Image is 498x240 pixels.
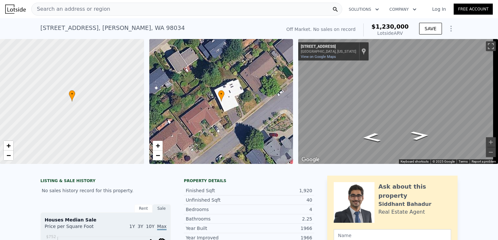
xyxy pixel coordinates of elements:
[32,5,110,13] span: Search an address or region
[286,26,356,33] div: Off Market. No sales on record
[249,225,312,232] div: 1966
[372,23,409,30] span: $1,230,000
[218,90,225,101] div: •
[249,216,312,222] div: 2.25
[129,224,135,229] span: 1Y
[486,147,496,157] button: Zoom out
[218,91,225,97] span: •
[298,39,498,164] div: Map
[7,151,11,159] span: −
[186,216,249,222] div: Bathrooms
[378,208,425,216] div: Real Estate Agent
[186,187,249,194] div: Finished Sqft
[298,39,498,164] div: Street View
[432,160,455,163] span: © 2025 Google
[301,49,356,54] div: [GEOGRAPHIC_DATA], [US_STATE]
[7,141,11,150] span: +
[155,141,160,150] span: +
[459,160,468,163] a: Terms (opens in new tab)
[186,197,249,203] div: Unfinished Sqft
[40,185,171,196] div: No sales history record for this property.
[153,204,171,213] div: Sale
[40,23,185,33] div: [STREET_ADDRESS] , [PERSON_NAME] , WA 98034
[138,224,143,229] span: 3Y
[445,22,458,35] button: Show Options
[300,155,321,164] img: Google
[249,197,312,203] div: 40
[4,151,13,160] a: Zoom out
[419,23,442,34] button: SAVE
[186,206,249,213] div: Bedrooms
[146,224,154,229] span: 10Y
[301,44,356,49] div: [STREET_ADDRESS]
[249,206,312,213] div: 4
[4,141,13,151] a: Zoom in
[157,224,167,230] span: Max
[372,30,409,36] div: Lotside ARV
[384,4,422,15] button: Company
[403,129,437,142] path: Go Northeast, NE 144th Pl
[401,159,429,164] button: Keyboard shortcuts
[153,151,163,160] a: Zoom out
[361,48,366,55] a: Show location on map
[69,91,75,97] span: •
[300,155,321,164] a: Open this area in Google Maps (opens a new window)
[40,178,171,185] div: LISTING & SALE HISTORY
[344,4,384,15] button: Solutions
[184,178,314,183] div: Property details
[45,217,167,223] div: Houses Median Sale
[486,41,496,51] button: Toggle fullscreen view
[378,200,432,208] div: Siddhant Bahadur
[424,6,454,12] a: Log In
[355,131,388,144] path: Go Southwest, NE 144th Pl
[301,55,336,59] a: View on Google Maps
[69,90,75,101] div: •
[454,4,493,15] a: Free Account
[486,137,496,147] button: Zoom in
[5,5,26,14] img: Lotside
[378,182,451,200] div: Ask about this property
[186,225,249,232] div: Year Built
[45,223,106,233] div: Price per Square Foot
[134,204,153,213] div: Rent
[46,234,56,239] tspan: $752
[153,141,163,151] a: Zoom in
[249,187,312,194] div: 1,920
[155,151,160,159] span: −
[472,160,496,163] a: Report a problem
